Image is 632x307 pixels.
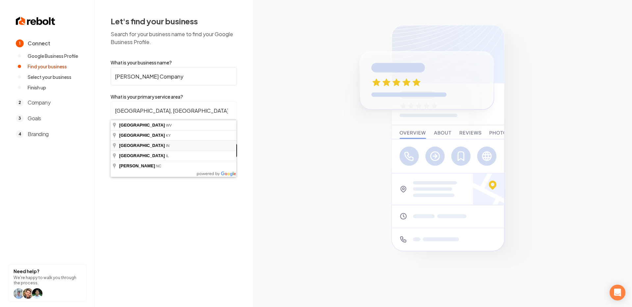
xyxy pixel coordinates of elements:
span: 1 [16,39,24,47]
span: Find your business [28,63,67,70]
span: Goals [28,114,41,122]
img: Rebolt Logo [16,16,55,26]
img: Google Business Profile [329,16,556,291]
span: Branding [28,130,49,138]
span: 3 [16,114,24,122]
label: What is your primary service area? [111,93,237,100]
span: 4 [16,130,24,138]
label: What is your business name? [111,59,237,66]
button: Need help?We're happy to walk you through the process.help icon Willhelp icon Willhelp icon arwin [8,264,87,302]
span: KY [166,133,171,137]
span: [GEOGRAPHIC_DATA] [119,153,165,158]
p: Search for your business name to find your Google Business Profile. [111,30,237,46]
img: help icon arwin [32,288,42,299]
span: [PERSON_NAME] [119,163,155,168]
span: [GEOGRAPHIC_DATA] [119,143,165,148]
img: help icon Will [13,288,24,299]
span: Google Business Profile [28,53,78,59]
input: Company Name [111,67,237,85]
span: IN [166,144,170,148]
span: WV [166,123,172,127]
div: Open Intercom Messenger [610,285,625,300]
span: IL [166,154,169,158]
p: We're happy to walk you through the process. [13,275,81,286]
strong: Need help? [13,268,39,274]
span: Finish up [28,84,46,91]
span: [GEOGRAPHIC_DATA] [119,133,165,138]
h2: Let's find your business [111,16,237,26]
span: 2 [16,99,24,106]
span: [GEOGRAPHIC_DATA] [119,123,165,128]
input: City or county or neighborhood [111,101,237,120]
span: Select your business [28,74,71,80]
img: help icon Will [23,288,33,299]
span: NC [156,164,161,168]
span: Connect [28,39,50,47]
span: Company [28,99,50,106]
